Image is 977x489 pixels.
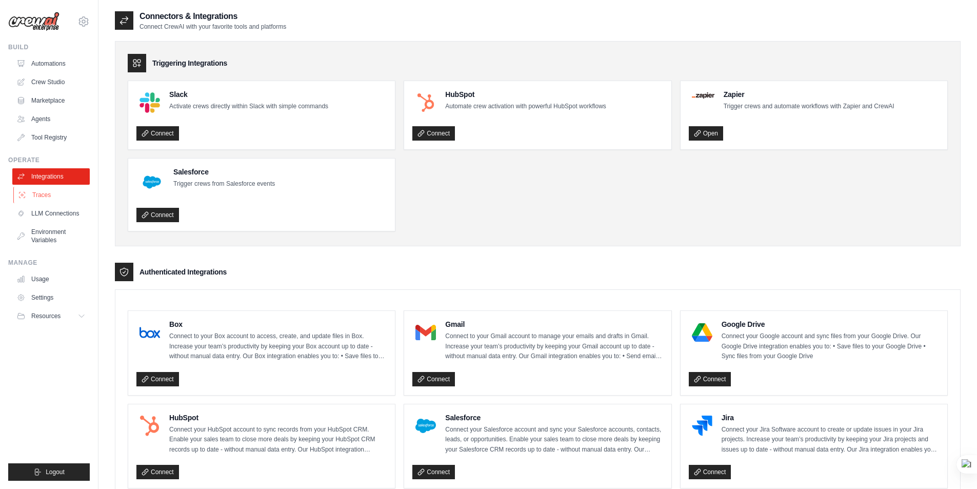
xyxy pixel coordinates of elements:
a: Connect [136,465,179,479]
img: Google Drive Logo [692,322,712,343]
p: Connect your HubSpot account to sync records from your HubSpot CRM. Enable your sales team to clo... [169,425,387,455]
h4: Zapier [724,89,894,100]
a: Integrations [12,168,90,185]
h3: Authenticated Integrations [139,267,227,277]
h4: Gmail [445,319,663,329]
a: Usage [12,271,90,287]
img: Slack Logo [139,92,160,113]
h4: Salesforce [445,413,663,423]
a: Connect [689,372,731,386]
img: Zapier Logo [692,92,714,99]
button: Logout [8,463,90,481]
a: Traces [13,187,91,203]
a: Environment Variables [12,224,90,248]
img: Logo [8,12,59,31]
h4: Box [169,319,387,329]
a: Connect [412,372,455,386]
p: Automate crew activation with powerful HubSpot workflows [445,102,606,112]
img: Box Logo [139,322,160,343]
p: Trigger crews and automate workflows with Zapier and CrewAI [724,102,894,112]
img: Jira Logo [692,416,712,436]
img: Salesforce Logo [415,416,436,436]
p: Connect to your Box account to access, create, and update files in Box. Increase your team’s prod... [169,331,387,362]
a: Connect [136,126,179,141]
a: Automations [12,55,90,72]
a: Marketplace [12,92,90,109]
div: Operate [8,156,90,164]
h3: Triggering Integrations [152,58,227,68]
h4: Slack [169,89,328,100]
a: LLM Connections [12,205,90,222]
p: Connect CrewAI with your favorite tools and platforms [139,23,286,31]
div: Manage [8,259,90,267]
img: HubSpot Logo [415,92,436,113]
span: Resources [31,312,61,320]
h4: Google Drive [722,319,939,329]
h4: HubSpot [169,413,387,423]
p: Connect your Jira Software account to create or update issues in your Jira projects. Increase you... [722,425,939,455]
p: Trigger crews from Salesforce events [173,179,275,189]
a: Agents [12,111,90,127]
span: Logout [46,468,65,476]
p: Connect your Salesforce account and sync your Salesforce accounts, contacts, leads, or opportunit... [445,425,663,455]
p: Connect your Google account and sync files from your Google Drive. Our Google Drive integration e... [722,331,939,362]
p: Activate crews directly within Slack with simple commands [169,102,328,112]
a: Tool Registry [12,129,90,146]
img: Salesforce Logo [139,170,164,194]
a: Connect [412,126,455,141]
img: Gmail Logo [415,322,436,343]
h4: Salesforce [173,167,275,177]
a: Settings [12,289,90,306]
button: Resources [12,308,90,324]
h4: Jira [722,413,939,423]
h2: Connectors & Integrations [139,10,286,23]
a: Open [689,126,723,141]
a: Connect [136,208,179,222]
a: Connect [412,465,455,479]
a: Connect [689,465,731,479]
a: Connect [136,372,179,386]
a: Crew Studio [12,74,90,90]
h4: HubSpot [445,89,606,100]
div: Build [8,43,90,51]
p: Connect to your Gmail account to manage your emails and drafts in Gmail. Increase your team’s pro... [445,331,663,362]
img: HubSpot Logo [139,416,160,436]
